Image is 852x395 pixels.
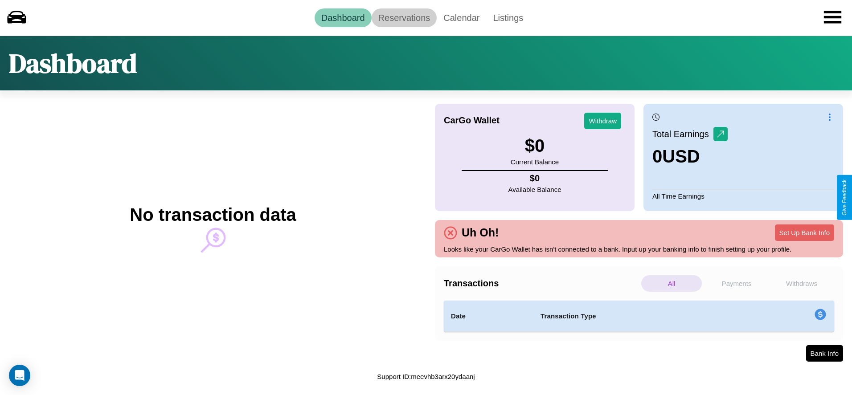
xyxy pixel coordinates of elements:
p: Payments [706,275,767,292]
p: All Time Earnings [652,190,834,202]
h3: 0 USD [652,147,728,167]
button: Set Up Bank Info [775,224,834,241]
table: simple table [444,301,834,332]
button: Bank Info [806,345,843,362]
p: Withdraws [771,275,832,292]
p: Looks like your CarGo Wallet has isn't connected to a bank. Input up your banking info to finish ... [444,243,834,255]
h2: No transaction data [130,205,296,225]
h4: Transaction Type [541,311,742,322]
p: Support ID: meevhb3arx20ydaanj [377,371,475,383]
div: Open Intercom Messenger [9,365,30,386]
h4: $ 0 [508,173,561,183]
h4: CarGo Wallet [444,115,500,126]
h3: $ 0 [511,136,559,156]
p: Available Balance [508,183,561,195]
a: Listings [486,8,530,27]
a: Calendar [437,8,486,27]
p: Total Earnings [652,126,713,142]
h4: Uh Oh! [457,226,503,239]
p: All [641,275,702,292]
h4: Transactions [444,278,639,289]
h1: Dashboard [9,45,137,81]
div: Give Feedback [841,179,848,216]
h4: Date [451,311,526,322]
p: Current Balance [511,156,559,168]
a: Reservations [372,8,437,27]
a: Dashboard [315,8,372,27]
button: Withdraw [584,113,621,129]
